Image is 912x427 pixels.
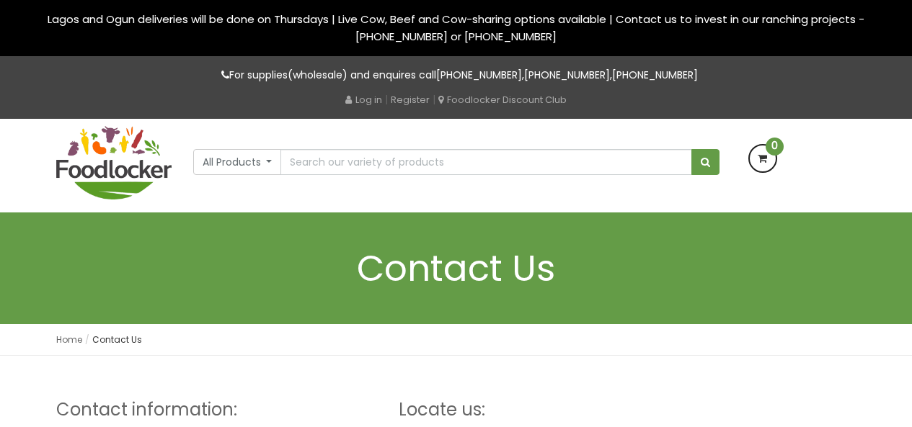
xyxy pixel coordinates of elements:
[56,248,856,288] h1: Contact Us
[193,149,282,175] button: All Products
[436,68,522,82] a: [PHONE_NUMBER]
[56,400,377,419] h3: Contact information:
[438,93,567,107] a: Foodlocker Discount Club
[56,126,172,199] img: FoodLocker
[48,12,864,44] span: Lagos and Ogun deliveries will be done on Thursdays | Live Cow, Beef and Cow-sharing options avai...
[766,138,784,156] span: 0
[56,67,856,84] p: For supplies(wholesale) and enquires call , ,
[433,92,435,107] span: |
[345,93,382,107] a: Log in
[385,92,388,107] span: |
[399,400,720,419] h3: Locate us:
[391,93,430,107] a: Register
[524,68,610,82] a: [PHONE_NUMBER]
[56,333,82,346] a: Home
[612,68,698,82] a: [PHONE_NUMBER]
[280,149,691,175] input: Search our variety of products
